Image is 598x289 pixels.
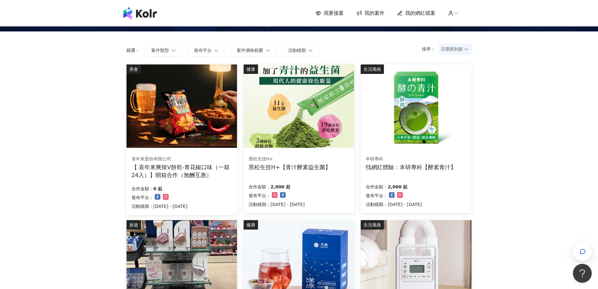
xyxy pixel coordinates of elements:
[282,44,319,57] button: 活動檔期
[405,10,435,17] span: 我的網紅檔案
[194,48,212,53] span: 發布平台
[249,163,331,171] div: 黑松生技H+【青汁酵素益生菌】
[132,203,188,210] p: 活動檔期：[DATE] - [DATE]
[123,7,157,19] img: logo
[249,192,271,199] p: 發布平台：
[244,220,258,230] div: 健康
[151,48,169,53] span: 案件類型
[356,10,385,17] a: 我的案件
[230,44,277,57] button: 案件價格範圍
[271,183,290,191] p: 2,000 起
[366,192,388,199] p: 發布平台：
[364,10,385,17] span: 我的案件
[315,10,344,17] a: 我要接案
[366,163,456,171] div: 找網紅體驗：本研專科【酵素青汁】
[244,64,354,148] img: 青汁酵素益生菌
[361,64,384,74] div: 生活風格
[127,64,141,74] div: 美食
[288,48,306,53] span: 活動檔期
[422,47,439,52] p: 排序：
[132,185,154,192] p: 合作金額：
[249,183,271,191] p: 合作金額：
[127,48,140,53] p: 篩選：
[361,220,384,230] div: 生活風格
[132,163,232,179] div: 【 喜年來爽辣V餅乾-青花椒口味（一箱24入）】開箱合作（無酬互惠）
[237,48,263,53] span: 案件價格範圍
[249,201,305,208] p: 活動檔期：[DATE] - [DATE]
[132,194,154,201] p: 發布平台：
[127,64,237,148] img: 喜年來爽辣V餅乾-青花椒口味（一箱24入）
[388,183,407,191] p: 2,000 起
[249,156,331,162] div: 黑松生技H+
[145,44,182,57] button: 案件類型
[324,10,344,17] span: 我要接案
[187,44,225,57] button: 發布平台
[366,201,422,208] p: 活動檔期：[DATE] - [DATE]
[441,44,470,54] span: 日期舊到新
[361,64,471,148] img: 酵素青汁
[573,264,592,283] iframe: Help Scout Beacon - Open
[244,64,258,74] div: 健康
[366,183,388,191] p: 合作金額：
[397,10,435,17] a: 我的網紅檔案
[127,220,141,230] div: 旅遊
[366,156,456,162] div: 本研專科
[132,156,232,162] div: 喜年來股份有限公司
[154,185,163,192] p: 0 起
